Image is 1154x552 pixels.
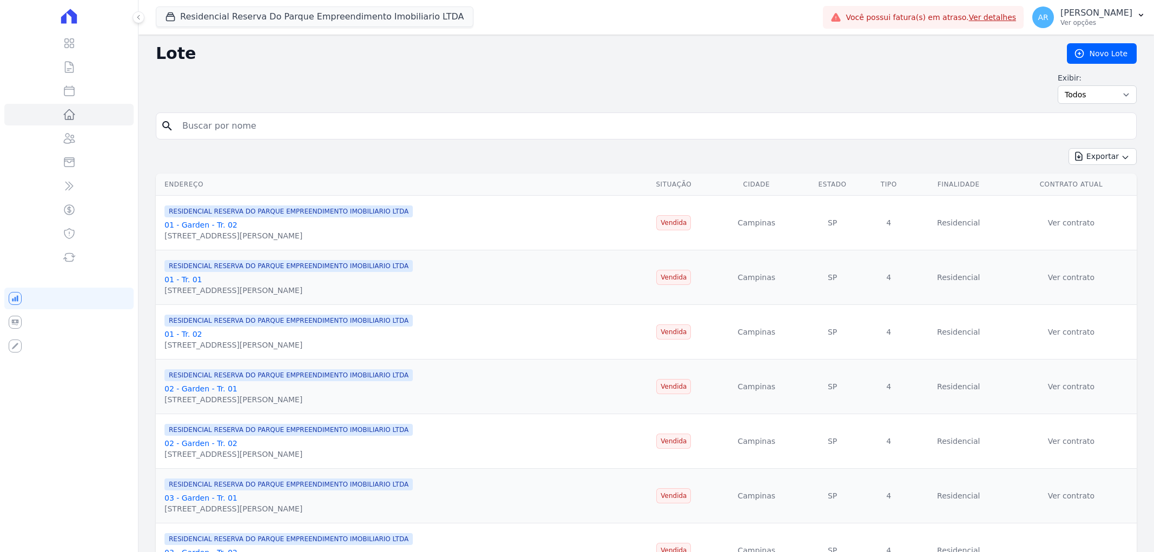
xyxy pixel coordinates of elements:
[1048,273,1094,282] a: Ver contrato
[714,250,799,305] td: Campinas
[634,174,715,196] th: Situação
[799,250,866,305] td: SP
[1048,382,1094,391] a: Ver contrato
[886,218,891,227] span: translation missing: pt-BR.activerecord.values.property.property_type.4
[886,273,891,282] span: translation missing: pt-BR.activerecord.values.property.property_type.4
[1024,2,1154,32] button: AR [PERSON_NAME] Ver opções
[912,469,1006,523] td: Residencial
[866,174,912,196] th: Tipo
[1048,218,1094,227] a: Ver contrato
[714,305,799,360] td: Campinas
[156,174,634,196] th: Endereço
[164,424,413,436] span: RESIDENCIAL RESERVA DO PARQUE EMPREENDIMENTO IMOBILIARIO LTDA
[714,196,799,250] td: Campinas
[164,260,413,272] span: RESIDENCIAL RESERVA DO PARQUE EMPREENDIMENTO IMOBILIARIO LTDA
[1006,174,1137,196] th: Contrato Atual
[656,215,691,230] span: Vendida
[164,503,413,514] div: [STREET_ADDRESS][PERSON_NAME]
[799,305,866,360] td: SP
[164,315,413,327] span: RESIDENCIAL RESERVA DO PARQUE EMPREENDIMENTO IMOBILIARIO LTDA
[164,449,413,460] div: [STREET_ADDRESS][PERSON_NAME]
[1058,72,1137,83] label: Exibir:
[656,379,691,394] span: Vendida
[164,369,413,381] span: RESIDENCIAL RESERVA DO PARQUE EMPREENDIMENTO IMOBILIARIO LTDA
[1060,18,1132,27] p: Ver opções
[164,330,202,338] a: 01 - Tr. 02
[161,119,174,132] i: search
[1069,148,1137,165] button: Exportar
[164,384,238,393] a: 02 - Garden - Tr. 01
[714,360,799,414] td: Campinas
[886,382,891,391] span: translation missing: pt-BR.activerecord.values.property.property_type.4
[164,533,413,545] span: RESIDENCIAL RESERVA DO PARQUE EMPREENDIMENTO IMOBILIARIO LTDA
[912,414,1006,469] td: Residencial
[1048,437,1094,445] a: Ver contrato
[164,478,413,490] span: RESIDENCIAL RESERVA DO PARQUE EMPREENDIMENTO IMOBILIARIO LTDA
[656,324,691,340] span: Vendida
[912,250,1006,305] td: Residencial
[164,394,413,405] div: [STREET_ADDRESS][PERSON_NAME]
[912,305,1006,360] td: Residencial
[156,6,473,27] button: Residencial Reserva Do Parque Empreendimento Imobiliario LTDA
[164,494,238,502] a: 03 - Garden - Tr. 01
[164,205,413,217] span: RESIDENCIAL RESERVA DO PARQUE EMPREENDIMENTO IMOBILIARIO LTDA
[1038,14,1048,21] span: AR
[656,488,691,503] span: Vendida
[1067,43,1137,64] a: Novo Lote
[886,328,891,336] span: translation missing: pt-BR.activerecord.values.property.property_type.4
[912,360,1006,414] td: Residencial
[799,196,866,250] td: SP
[1048,328,1094,336] a: Ver contrato
[164,285,413,296] div: [STREET_ADDRESS][PERSON_NAME]
[656,270,691,285] span: Vendida
[714,469,799,523] td: Campinas
[156,44,1050,63] h2: Lote
[912,174,1006,196] th: Finalidade
[1048,491,1094,500] a: Ver contrato
[969,13,1017,22] a: Ver detalhes
[912,196,1006,250] td: Residencial
[886,491,891,500] span: translation missing: pt-BR.activerecord.values.property.property_type.4
[164,340,413,350] div: [STREET_ADDRESS][PERSON_NAME]
[886,437,891,445] span: translation missing: pt-BR.activerecord.values.property.property_type.4
[656,434,691,449] span: Vendida
[799,174,866,196] th: Estado
[799,360,866,414] td: SP
[164,439,238,448] a: 02 - Garden - Tr. 02
[164,221,238,229] a: 01 - Garden - Tr. 02
[714,174,799,196] th: Cidade
[799,414,866,469] td: SP
[799,469,866,523] td: SP
[176,115,1132,137] input: Buscar por nome
[164,230,413,241] div: [STREET_ADDRESS][PERSON_NAME]
[846,12,1016,23] span: Você possui fatura(s) em atraso.
[1060,8,1132,18] p: [PERSON_NAME]
[164,275,202,284] a: 01 - Tr. 01
[714,414,799,469] td: Campinas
